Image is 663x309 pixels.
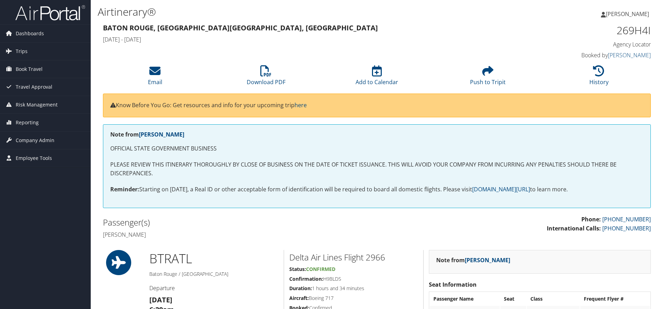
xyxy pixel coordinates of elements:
span: Dashboards [16,25,44,42]
strong: [DATE] [149,295,172,304]
strong: Reminder: [110,185,139,193]
h4: [PERSON_NAME] [103,231,372,238]
span: Trips [16,43,28,60]
p: PLEASE REVIEW THIS ITINERARY THOROUGHLY BY CLOSE OF BUSINESS ON THE DATE OF TICKET ISSUANCE. THIS... [110,160,643,178]
span: Reporting [16,114,39,131]
a: Add to Calendar [356,69,398,86]
h1: 269H4I [522,23,651,38]
strong: Note from [436,256,510,264]
strong: Status: [289,266,306,272]
h5: Boeing 717 [289,295,418,302]
a: Email [148,69,162,86]
strong: Confirmation: [289,275,323,282]
h1: BTR ATL [149,250,278,267]
th: Frequent Flyer # [580,293,650,305]
strong: Baton Rouge, [GEOGRAPHIC_DATA] [GEOGRAPHIC_DATA], [GEOGRAPHIC_DATA] [103,23,378,32]
p: Starting on [DATE], a Real ID or other acceptable form of identification will be required to boar... [110,185,643,194]
span: Employee Tools [16,149,52,167]
a: Push to Tripit [470,69,506,86]
strong: Duration: [289,285,312,292]
a: [PHONE_NUMBER] [602,215,651,223]
a: [DOMAIN_NAME][URL] [472,185,530,193]
span: Confirmed [306,266,335,272]
span: Travel Approval [16,78,52,96]
span: Risk Management [16,96,58,113]
strong: Note from [110,131,184,138]
h5: H9BLDS [289,275,418,282]
a: [PERSON_NAME] [608,51,651,59]
th: Class [527,293,580,305]
h2: Passenger(s) [103,216,372,228]
a: here [295,101,307,109]
strong: Phone: [581,215,601,223]
span: [PERSON_NAME] [606,10,649,18]
strong: Aircraft: [289,295,309,301]
img: airportal-logo.png [15,5,85,21]
th: Seat [500,293,526,305]
h4: Departure [149,284,278,292]
h4: Booked by [522,51,651,59]
th: Passenger Name [430,293,500,305]
p: OFFICIAL STATE GOVERNMENT BUSINESS [110,144,643,153]
a: History [589,69,609,86]
a: [PHONE_NUMBER] [602,225,651,232]
a: [PERSON_NAME] [601,3,656,24]
h5: Baton Rouge / [GEOGRAPHIC_DATA] [149,271,278,278]
strong: Seat Information [429,281,477,288]
strong: International Calls: [547,225,601,232]
h2: Delta Air Lines Flight 2966 [289,251,418,263]
h1: Airtinerary® [98,5,470,19]
p: Know Before You Go: Get resources and info for your upcoming trip [110,101,643,110]
h5: 1 hours and 34 minutes [289,285,418,292]
a: [PERSON_NAME] [139,131,184,138]
h4: [DATE] - [DATE] [103,36,511,43]
span: Company Admin [16,132,54,149]
a: Download PDF [247,69,285,86]
span: Book Travel [16,60,43,78]
h4: Agency Locator [522,41,651,48]
a: [PERSON_NAME] [465,256,510,264]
